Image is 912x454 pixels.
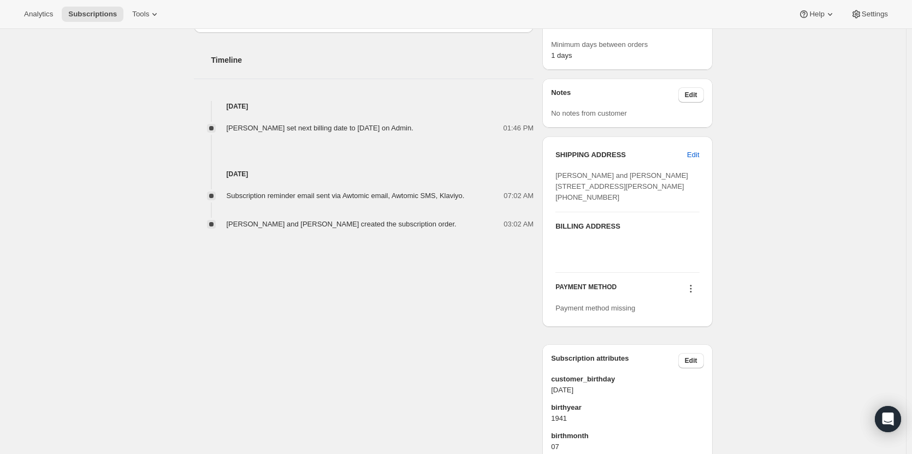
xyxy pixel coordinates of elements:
[555,221,699,232] h3: BILLING ADDRESS
[17,7,60,22] button: Analytics
[555,171,688,201] span: [PERSON_NAME] and [PERSON_NAME] [STREET_ADDRESS][PERSON_NAME] [PHONE_NUMBER]
[194,169,534,180] h4: [DATE]
[68,10,117,19] span: Subscriptions
[555,304,635,312] span: Payment method missing
[132,10,149,19] span: Tools
[678,87,704,103] button: Edit
[551,431,703,441] span: birthmonth
[24,10,53,19] span: Analytics
[504,123,534,134] span: 01:46 PM
[227,220,457,228] span: [PERSON_NAME] and [PERSON_NAME] created the subscription order.
[227,124,413,132] span: [PERSON_NAME] set next billing date to [DATE] on Admin.
[809,10,824,19] span: Help
[551,413,703,424] span: 1941
[844,7,895,22] button: Settings
[551,385,703,396] span: [DATE]
[551,39,703,50] span: Minimum days between orders
[227,192,465,200] span: Subscription reminder email sent via Awtomic email, Awtomic SMS, Klaviyo.
[862,10,888,19] span: Settings
[504,219,534,230] span: 03:02 AM
[678,353,704,368] button: Edit
[211,55,534,65] h2: Timeline
[555,150,687,160] h3: SHIPPING ADDRESS
[875,406,901,432] div: Open Intercom Messenger
[551,402,703,413] span: birthyear
[551,51,572,59] span: 1 days
[680,146,706,164] button: Edit
[685,356,697,365] span: Edit
[685,91,697,99] span: Edit
[504,190,534,201] span: 07:02 AM
[551,87,678,103] h3: Notes
[687,150,699,160] span: Edit
[792,7,842,22] button: Help
[551,441,703,452] span: 07
[551,353,678,368] h3: Subscription attributes
[194,101,534,112] h4: [DATE]
[126,7,167,22] button: Tools
[551,374,703,385] span: customer_birthday
[62,7,123,22] button: Subscriptions
[551,109,627,117] span: No notes from customer
[555,283,617,297] h3: PAYMENT METHOD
